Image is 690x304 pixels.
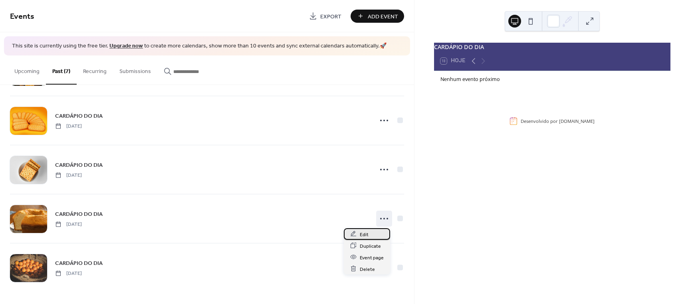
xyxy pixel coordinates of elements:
[559,118,595,124] a: [DOMAIN_NAME]
[55,172,82,179] span: [DATE]
[360,265,375,273] span: Delete
[55,209,103,219] a: CARDÁPIO DO DIA
[55,259,103,268] a: CARDÁPIO DO DIA
[55,112,103,120] span: CARDÁPIO DO DIA
[77,55,113,84] button: Recurring
[440,76,664,83] div: Nenhum evento próximo
[303,10,347,23] a: Export
[12,42,387,50] span: This site is currently using the free tier. to create more calendars, show more than 10 events an...
[55,259,103,267] span: CARDÁPIO DO DIA
[55,270,82,277] span: [DATE]
[55,221,82,228] span: [DATE]
[351,10,404,23] button: Add Event
[109,41,143,51] a: Upgrade now
[55,122,82,130] span: [DATE]
[55,111,103,120] a: CARDÁPIO DO DIA
[46,55,77,85] button: Past (7)
[368,12,398,21] span: Add Event
[521,118,595,124] div: Desenvolvido por
[113,55,157,84] button: Submissions
[55,160,103,170] a: CARDÁPIO DO DIA
[360,242,381,250] span: Duplicate
[360,253,384,262] span: Event page
[10,9,34,24] span: Events
[8,55,46,84] button: Upcoming
[360,230,369,239] span: Edit
[55,161,103,169] span: CARDÁPIO DO DIA
[434,43,670,51] div: CARDÁPIO DO DIA
[320,12,341,21] span: Export
[55,210,103,218] span: CARDÁPIO DO DIA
